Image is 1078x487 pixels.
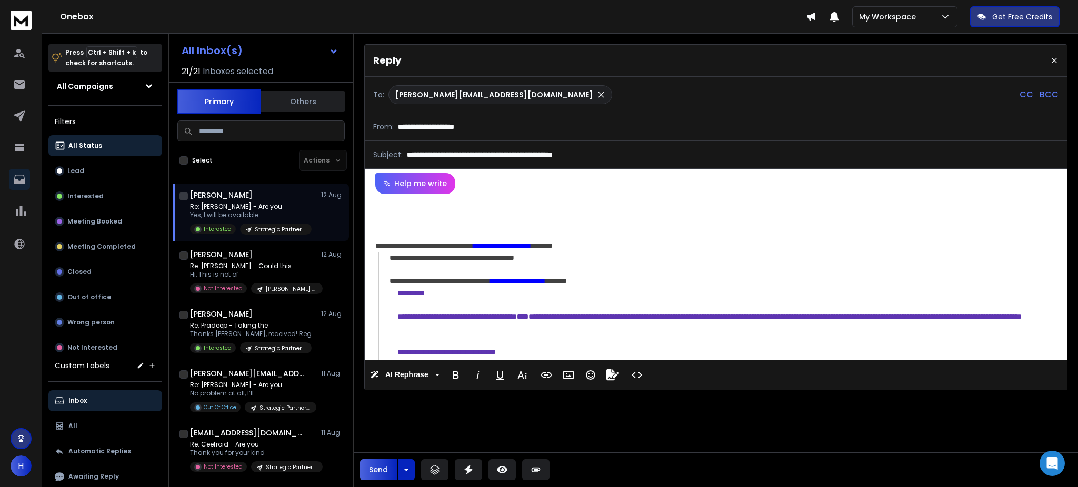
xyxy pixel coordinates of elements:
[190,262,316,270] p: Re: [PERSON_NAME] - Could this
[48,114,162,129] h3: Filters
[368,364,442,385] button: AI Rephrase
[67,217,122,226] p: Meeting Booked
[190,321,316,330] p: Re: Pradeep - Taking the
[67,242,136,251] p: Meeting Completed
[11,455,32,476] button: H
[190,270,316,279] p: Hi, This is not of
[48,441,162,462] button: Automatic Replies
[266,285,316,293] p: [PERSON_NAME] - 4up - Outreach
[373,149,403,160] p: Subject:
[60,11,806,23] h1: Onebox
[446,364,466,385] button: Bold (Ctrl+B)
[48,135,162,156] button: All Status
[1040,88,1059,101] p: BCC
[373,89,384,100] p: To:
[68,472,119,481] p: Awaiting Reply
[204,344,232,352] p: Interested
[68,397,87,405] p: Inbox
[190,368,306,379] h1: [PERSON_NAME][EMAIL_ADDRESS][DOMAIN_NAME]
[68,422,77,430] p: All
[182,45,243,56] h1: All Inbox(s)
[321,250,345,259] p: 12 Aug
[190,190,253,200] h1: [PERSON_NAME]
[190,202,312,211] p: Re: [PERSON_NAME] - Are you
[204,285,243,292] p: Not Interested
[67,192,104,200] p: Interested
[86,46,137,58] span: Ctrl + Shift + k
[373,121,394,132] p: From:
[48,466,162,487] button: Awaiting Reply
[266,463,316,471] p: Strategic Partnership - Allurecent
[190,389,316,398] p: No problem at all, I’ll
[321,369,345,378] p: 11 Aug
[190,211,312,219] p: Yes, I will be available
[321,429,345,437] p: 11 Aug
[57,81,113,92] h1: All Campaigns
[48,287,162,308] button: Out of office
[375,173,455,194] button: Help me write
[67,268,92,276] p: Closed
[992,12,1052,22] p: Get Free Credits
[190,449,316,457] p: Thank you for your kind
[182,65,201,78] span: 21 / 21
[67,343,117,352] p: Not Interested
[48,76,162,97] button: All Campaigns
[192,156,213,165] label: Select
[321,191,345,199] p: 12 Aug
[173,40,347,61] button: All Inbox(s)
[468,364,488,385] button: Italic (Ctrl+I)
[204,225,232,233] p: Interested
[190,249,253,260] h1: [PERSON_NAME]
[395,89,593,100] p: [PERSON_NAME][EMAIL_ADDRESS][DOMAIN_NAME]
[190,381,316,389] p: Re: [PERSON_NAME] - Are you
[490,364,510,385] button: Underline (Ctrl+U)
[67,167,84,175] p: Lead
[48,312,162,333] button: Wrong person
[859,12,920,22] p: My Workspace
[512,364,532,385] button: More Text
[255,226,305,234] p: Strategic Partnership - Allurecent
[55,360,109,371] h3: Custom Labels
[11,11,32,30] img: logo
[48,236,162,257] button: Meeting Completed
[603,364,623,385] button: Signature
[321,310,345,318] p: 12 Aug
[383,370,431,379] span: AI Rephrase
[203,65,273,78] h3: Inboxes selected
[261,90,345,113] button: Others
[48,261,162,282] button: Closed
[1040,451,1065,476] div: Open Intercom Messenger
[190,330,316,338] p: Thanks [PERSON_NAME], received! Regards, Pradeep
[65,47,147,68] p: Press to check for shortcuts.
[48,186,162,207] button: Interested
[204,403,236,411] p: Out Of Office
[558,364,578,385] button: Insert Image (Ctrl+P)
[190,309,253,319] h1: [PERSON_NAME]
[48,390,162,411] button: Inbox
[373,53,401,68] p: Reply
[360,459,397,480] button: Send
[190,428,306,438] h1: [EMAIL_ADDRESS][DOMAIN_NAME]
[627,364,647,385] button: Code View
[204,463,243,471] p: Not Interested
[190,440,316,449] p: Re: Ceefroid - Are you
[259,404,310,412] p: Strategic Partnership - Allurecent
[581,364,601,385] button: Emoticons
[177,89,261,114] button: Primary
[48,337,162,358] button: Not Interested
[67,318,115,327] p: Wrong person
[536,364,556,385] button: Insert Link (Ctrl+K)
[1020,88,1033,101] p: CC
[48,211,162,232] button: Meeting Booked
[255,344,305,352] p: Strategic Partnership - Allurecent
[48,160,162,181] button: Lead
[67,293,111,301] p: Out of office
[68,141,102,150] p: All Status
[970,6,1060,27] button: Get Free Credits
[68,447,131,455] p: Automatic Replies
[48,415,162,437] button: All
